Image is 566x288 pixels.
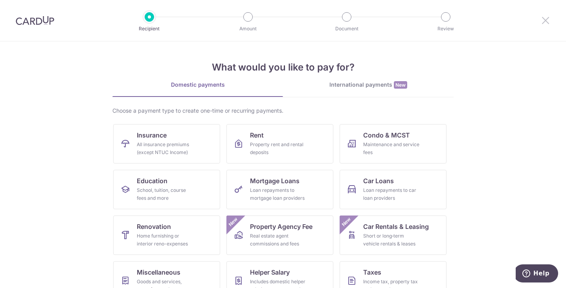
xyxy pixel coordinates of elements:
[227,216,240,229] span: New
[113,124,220,164] a: InsuranceAll insurance premiums (except NTUC Income)
[363,222,429,231] span: Car Rentals & Leasing
[318,25,376,33] p: Document
[340,124,447,164] a: Condo & MCSTMaintenance and service fees
[137,268,180,277] span: Miscellaneous
[250,130,264,140] span: Rent
[340,216,353,229] span: New
[250,186,307,202] div: Loan repayments to mortgage loan providers
[250,232,307,248] div: Real estate agent commissions and fees
[394,81,407,89] span: New
[16,16,54,25] img: CardUp
[137,186,193,202] div: School, tuition, course fees and more
[340,170,447,209] a: Car LoansLoan repayments to car loan providers
[112,81,283,89] div: Domestic payments
[363,268,381,277] span: Taxes
[113,216,220,255] a: RenovationHome furnishing or interior reno-expenses
[226,124,333,164] a: RentProperty rent and rental deposits
[250,141,307,156] div: Property rent and rental deposits
[250,176,300,186] span: Mortgage Loans
[363,176,394,186] span: Car Loans
[363,141,420,156] div: Maintenance and service fees
[363,186,420,202] div: Loan repayments to car loan providers
[363,130,410,140] span: Condo & MCST
[250,268,290,277] span: Helper Salary
[112,60,454,74] h4: What would you like to pay for?
[219,25,277,33] p: Amount
[340,216,447,255] a: Car Rentals & LeasingShort or long‑term vehicle rentals & leasesNew
[137,232,193,248] div: Home furnishing or interior reno-expenses
[363,232,420,248] div: Short or long‑term vehicle rentals & leases
[226,216,333,255] a: Property Agency FeeReal estate agent commissions and feesNew
[137,130,167,140] span: Insurance
[250,222,312,231] span: Property Agency Fee
[113,170,220,209] a: EducationSchool, tuition, course fees and more
[516,264,558,284] iframe: Opens a widget where you can find more information
[137,222,171,231] span: Renovation
[137,141,193,156] div: All insurance premiums (except NTUC Income)
[283,81,454,89] div: International payments
[112,107,454,115] div: Choose a payment type to create one-time or recurring payments.
[417,25,475,33] p: Review
[120,25,178,33] p: Recipient
[226,170,333,209] a: Mortgage LoansLoan repayments to mortgage loan providers
[137,176,167,186] span: Education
